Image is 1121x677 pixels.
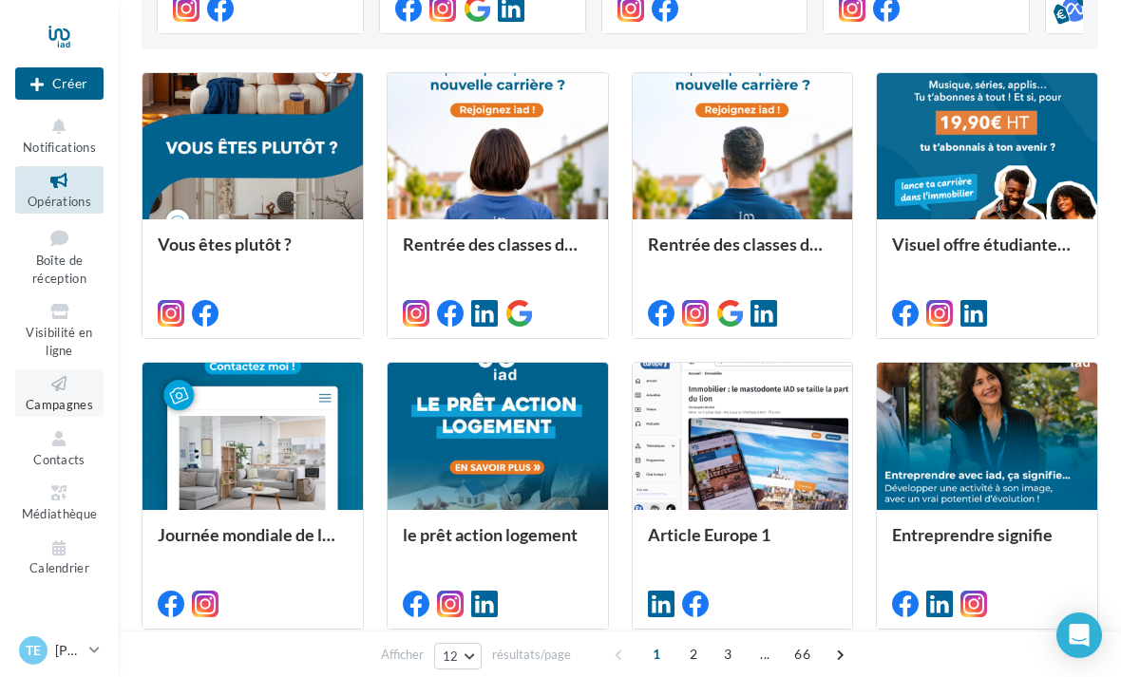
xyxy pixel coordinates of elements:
[158,525,348,563] div: Journée mondiale de la photographie
[641,639,672,669] span: 1
[403,235,593,273] div: Rentrée des classes développement (conseillère)
[15,369,104,416] a: Campagnes
[26,325,92,358] span: Visibilité en ligne
[22,506,98,521] span: Médiathèque
[678,639,709,669] span: 2
[492,646,571,664] span: résultats/page
[28,194,91,209] span: Opérations
[23,140,96,155] span: Notifications
[32,253,86,286] span: Boîte de réception
[15,112,104,159] button: Notifications
[33,452,85,467] span: Contacts
[434,643,483,669] button: 12
[15,297,104,362] a: Visibilité en ligne
[15,479,104,525] a: Médiathèque
[15,166,104,213] a: Opérations
[26,397,93,412] span: Campagnes
[750,639,780,669] span: ...
[892,525,1082,563] div: Entreprendre signifie
[55,641,82,660] p: [PERSON_NAME]
[892,235,1082,273] div: Visuel offre étudiante N°4
[403,525,593,563] div: le prêt action logement
[443,649,459,664] span: 12
[381,646,424,664] span: Afficher
[15,534,104,580] a: Calendrier
[648,235,838,273] div: Rentrée des classes développement (conseiller)
[712,639,743,669] span: 3
[15,67,104,100] div: Nouvelle campagne
[648,525,838,563] div: Article Europe 1
[15,67,104,100] button: Créer
[26,641,41,660] span: Te
[29,561,89,576] span: Calendrier
[787,639,818,669] span: 66
[15,424,104,471] a: Contacts
[1056,612,1102,658] div: Open Intercom Messenger
[158,235,348,273] div: Vous êtes plutôt ?
[15,632,104,668] a: Te [PERSON_NAME]
[15,221,104,291] a: Boîte de réception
